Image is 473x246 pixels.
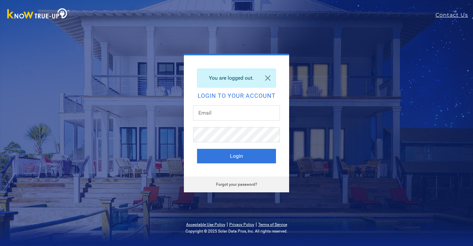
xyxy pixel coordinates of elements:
[229,222,254,227] a: Privacy Policy
[216,182,257,187] a: Forgot your password?
[197,68,276,88] div: You are logged out.
[256,221,257,227] span: |
[227,221,228,227] span: |
[258,222,287,227] a: Terms of Service
[4,7,73,22] img: Know True-Up
[436,11,473,19] a: Contact Us
[197,149,276,163] button: Login
[193,105,280,121] input: Email
[197,93,276,99] h2: Login to your account
[260,69,276,87] a: Close
[186,222,225,227] a: Acceptable Use Policy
